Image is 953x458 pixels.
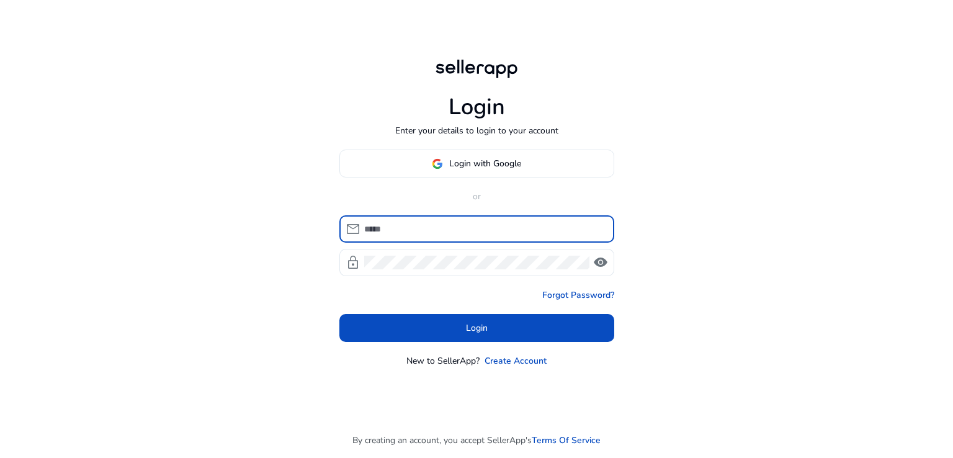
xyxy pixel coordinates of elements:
[339,150,614,177] button: Login with Google
[532,434,601,447] a: Terms Of Service
[593,255,608,270] span: visibility
[346,255,360,270] span: lock
[542,289,614,302] a: Forgot Password?
[346,222,360,236] span: mail
[339,190,614,203] p: or
[449,157,521,170] span: Login with Google
[432,158,443,169] img: google-logo.svg
[406,354,480,367] p: New to SellerApp?
[466,321,488,335] span: Login
[339,314,614,342] button: Login
[395,124,558,137] p: Enter your details to login to your account
[485,354,547,367] a: Create Account
[449,94,505,120] h1: Login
